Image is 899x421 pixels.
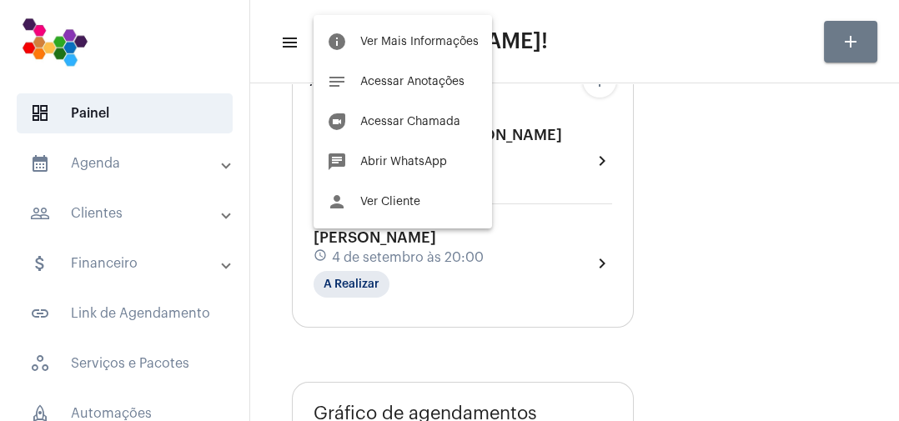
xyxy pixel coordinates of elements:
[360,76,465,88] span: Acessar Anotações
[360,36,479,48] span: Ver Mais Informações
[360,196,420,208] span: Ver Cliente
[360,156,447,168] span: Abrir WhatsApp
[327,32,347,52] mat-icon: info
[327,72,347,92] mat-icon: notes
[360,116,460,128] span: Acessar Chamada
[327,152,347,172] mat-icon: chat
[327,192,347,212] mat-icon: person
[327,112,347,132] mat-icon: duo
